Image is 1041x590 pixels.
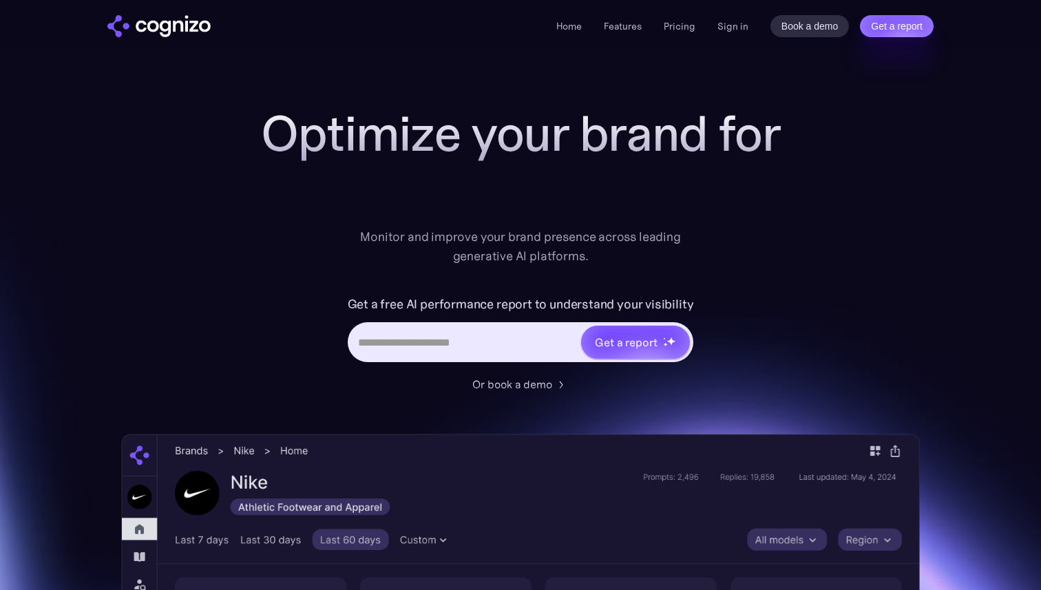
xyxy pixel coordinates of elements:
[860,15,934,37] a: Get a report
[472,376,552,392] div: Or book a demo
[351,227,690,266] div: Monitor and improve your brand presence across leading generative AI platforms.
[595,334,657,350] div: Get a report
[556,20,582,32] a: Home
[604,20,642,32] a: Features
[717,18,748,34] a: Sign in
[348,293,694,369] form: Hero URL Input Form
[107,15,211,37] img: cognizo logo
[107,15,211,37] a: home
[663,337,665,339] img: star
[666,337,675,346] img: star
[348,293,694,315] label: Get a free AI performance report to understand your visibility
[664,20,695,32] a: Pricing
[472,376,569,392] a: Or book a demo
[580,324,691,360] a: Get a reportstarstarstar
[663,342,668,347] img: star
[770,15,850,37] a: Book a demo
[245,106,796,161] h1: Optimize your brand for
